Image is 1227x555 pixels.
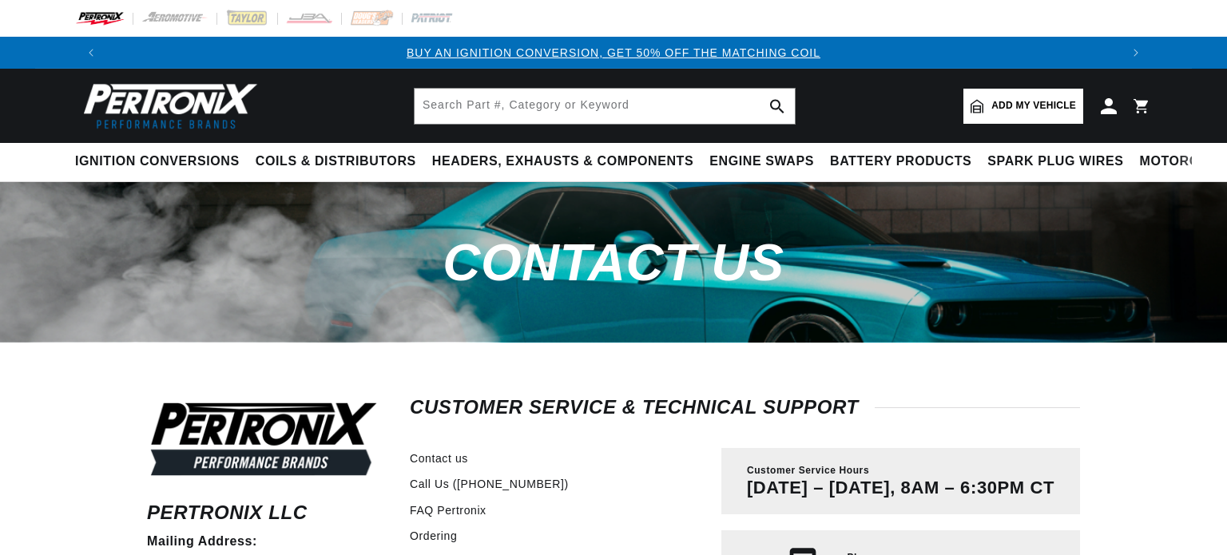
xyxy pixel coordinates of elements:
[701,143,822,180] summary: Engine Swaps
[424,143,701,180] summary: Headers, Exhausts & Components
[410,399,1080,415] h2: Customer Service & Technical Support
[410,527,457,545] a: Ordering
[747,478,1054,498] p: [DATE] – [DATE], 8AM – 6:30PM CT
[410,501,486,519] a: FAQ Pertronix
[75,78,259,133] img: Pertronix
[256,153,416,170] span: Coils & Distributors
[107,44,1120,61] div: Announcement
[75,153,240,170] span: Ignition Conversions
[979,143,1131,180] summary: Spark Plug Wires
[248,143,424,180] summary: Coils & Distributors
[822,143,979,180] summary: Battery Products
[1120,37,1152,69] button: Translation missing: en.sections.announcements.next_announcement
[407,46,820,59] a: BUY AN IGNITION CONVERSION, GET 50% OFF THE MATCHING COIL
[747,464,869,478] span: Customer Service Hours
[987,153,1123,170] span: Spark Plug Wires
[760,89,795,124] button: search button
[107,44,1120,61] div: 1 of 3
[991,98,1076,113] span: Add my vehicle
[75,143,248,180] summary: Ignition Conversions
[432,153,693,170] span: Headers, Exhausts & Components
[410,475,569,493] a: Call Us ([PHONE_NUMBER])
[147,505,380,521] h6: Pertronix LLC
[75,37,107,69] button: Translation missing: en.sections.announcements.previous_announcement
[35,37,1192,69] slideshow-component: Translation missing: en.sections.announcements.announcement_bar
[443,233,784,291] span: Contact us
[830,153,971,170] span: Battery Products
[410,450,468,467] a: Contact us
[709,153,814,170] span: Engine Swaps
[147,534,257,548] strong: Mailing Address:
[415,89,795,124] input: Search Part #, Category or Keyword
[963,89,1083,124] a: Add my vehicle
